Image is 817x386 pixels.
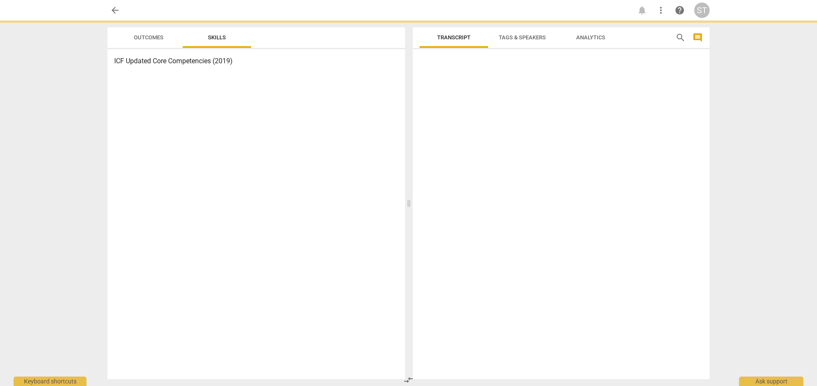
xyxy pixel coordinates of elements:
h3: ICF Updated Core Competencies (2019) [114,56,398,66]
a: Help [672,3,687,18]
span: Skills [208,34,226,41]
div: Keyboard shortcuts [14,377,86,386]
span: Transcript [437,34,471,41]
span: Outcomes [134,34,163,41]
span: Analytics [576,34,605,41]
span: comment [693,32,703,43]
button: Search [674,31,687,44]
span: arrow_back [110,5,120,15]
span: more_vert [656,5,666,15]
span: search [675,32,686,43]
span: compare_arrows [403,375,414,385]
span: help [675,5,685,15]
button: ST [694,3,710,18]
span: Tags & Speakers [499,34,546,41]
button: Show/Hide comments [691,31,705,44]
div: Ask support [739,377,803,386]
